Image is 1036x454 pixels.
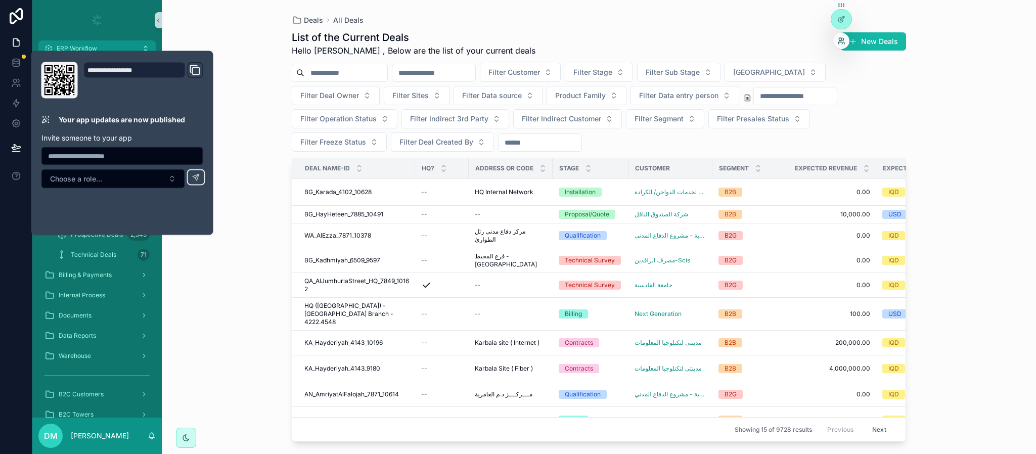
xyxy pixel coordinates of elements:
div: Billing [565,416,582,425]
span: B2C Customers [59,390,104,398]
div: Qualification [565,231,601,240]
a: مدينتي لتكنلوجيا المعلومات [635,339,706,347]
a: All Deals [333,15,364,25]
span: Showing 15 of 9728 results [735,426,812,434]
h1: List of the Current Deals [292,30,535,44]
a: شركه افنان لخدمات الدواجن/ الكراده [635,188,706,196]
span: Filter Deal Owner [300,90,359,101]
a: Billing [559,416,622,425]
button: Select Button [725,63,826,82]
span: Filter Operation Status [300,114,377,124]
a: مدينتي لتكنلوجيا المعلومات [635,365,706,373]
a: -- [421,416,463,424]
a: 1,000,000.00 [794,416,870,424]
a: KA_Hayderiyah_4143_10196 [304,339,409,347]
span: -- [475,281,481,289]
div: IQD [888,231,899,240]
div: Contracts [565,338,593,347]
span: Documents [59,311,92,320]
a: مدينتي لتكنلوجيا المعلومات [635,365,702,373]
a: B2G [718,231,782,240]
span: Address or Code [475,164,533,172]
a: 0.00 [794,281,870,289]
span: Karbala site ( Internet ) [475,339,539,347]
a: مــــركــــز د.م العامرية [475,390,547,398]
a: -- [475,281,547,289]
span: HQ Internal Network [475,188,533,196]
a: -- [421,339,463,347]
a: Technical Survey [559,256,622,265]
span: Expected Revenue Currency [883,164,981,172]
span: Filter Sites [392,90,429,101]
button: Select Button [480,63,561,82]
span: Stage [559,164,579,172]
span: 10,000.00 [794,210,870,218]
a: B2B [718,210,782,219]
a: USD [882,309,994,319]
div: Installation [565,188,596,197]
a: 4,000,000.00 [794,365,870,373]
span: -- [421,210,427,218]
a: USD [882,210,994,219]
button: Select Button [391,132,494,152]
span: وزارة الداخلية - مشروع الدفاع المدني [635,232,706,240]
span: KA_Hayderiyah_4143_9180 [304,365,380,373]
a: -- [421,188,463,196]
span: Filter Data entry person [639,90,718,101]
span: جامعة القادسية [635,281,672,289]
span: مركز دفاع مدني رتل الطوارئ [475,228,547,244]
span: WA_AlEzza_7871_10378 [304,232,371,240]
span: Filter Deal Created By [399,137,473,147]
a: IQD [882,281,994,290]
button: Select Button [513,109,622,128]
a: 0.00 [794,256,870,264]
button: Select Button [547,86,626,105]
button: Select Button [565,63,633,82]
a: KA_Hayderiyah_4143_9180 [304,365,409,373]
a: 0.00 [794,232,870,240]
a: Karbala Site ( Fiber ) [475,365,547,373]
div: IQD [888,416,899,425]
a: BG_Kadhmiyah_6509_9597 [304,256,409,264]
span: Karbala Site ( Fiber ) [475,365,533,373]
a: B2C Towers [38,405,156,424]
div: IQD [888,256,899,265]
a: شركة الصندوق الناقل [635,210,688,218]
button: Select Button [708,109,810,128]
div: Qualification [565,390,601,399]
a: BG_HayHeteen_7885_10491 [304,210,409,218]
a: WA_AlEzza_7871_10378 [304,232,409,240]
div: IQD [888,188,899,197]
a: Data Reports [38,327,156,345]
a: Contracts [559,338,622,347]
span: Internal Process [59,291,105,299]
a: -- [421,210,463,218]
a: Contracts [559,364,622,373]
p: Your app updates are now published [59,115,185,125]
button: Select Button [292,109,397,128]
span: Warehouse [59,352,91,360]
span: -- [475,310,481,318]
a: فرع المحيط - [GEOGRAPHIC_DATA] [475,252,547,268]
div: scrollable content [32,57,162,418]
button: ERP Workflow [38,40,156,57]
span: Next Generation [635,310,682,318]
a: -- [421,365,463,373]
span: BG_HayHeteen_7885_10491 [304,210,383,218]
span: Deal Name-ID [305,164,350,172]
span: Filter Indirect 3rd Party [410,114,488,124]
div: IQD [888,390,899,399]
div: B2G [725,256,737,265]
span: -- [421,256,427,264]
div: B2B [725,416,736,425]
span: Filter Stage [573,67,612,77]
div: B2B [725,188,736,197]
span: Filter Indirect Customer [522,114,601,124]
p: [PERSON_NAME] [71,431,129,441]
a: 0.00 [794,188,870,196]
